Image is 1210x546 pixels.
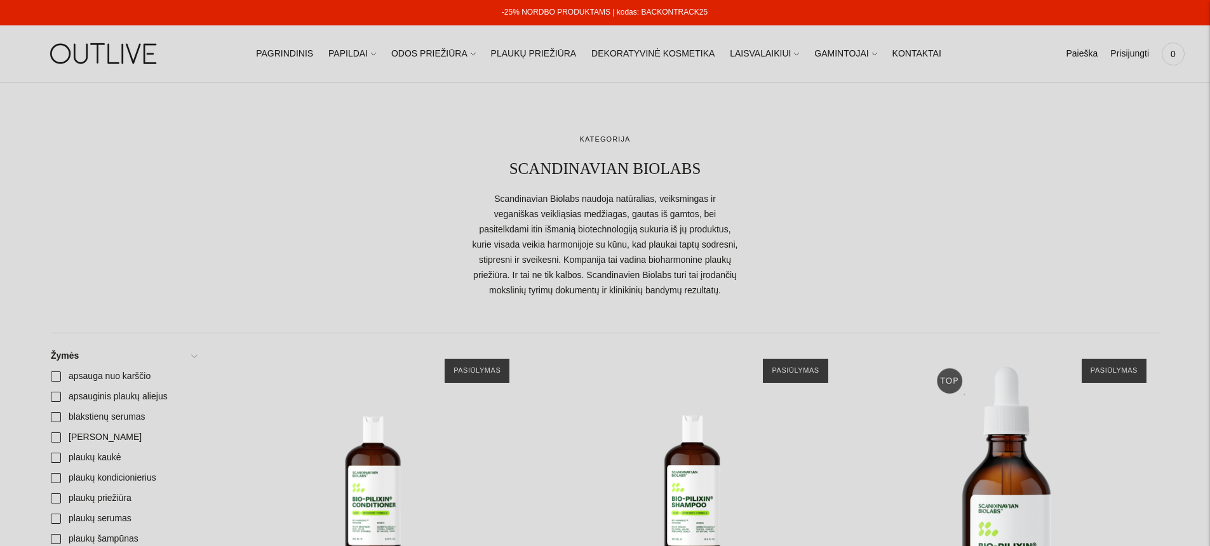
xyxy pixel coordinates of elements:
a: [PERSON_NAME] [43,427,204,448]
a: Paieška [1066,40,1098,68]
a: PLAUKŲ PRIEŽIŪRA [491,40,577,68]
img: OUTLIVE [25,32,184,76]
a: DEKORATYVINĖ KOSMETIKA [591,40,715,68]
a: plaukų kondicionierius [43,468,204,488]
a: 0 [1162,40,1185,68]
a: plaukų priežiūra [43,488,204,509]
a: ODOS PRIEŽIŪRA [391,40,476,68]
a: -25% NORDBO PRODUKTAMS | kodas: BACKONTRACK25 [502,8,708,17]
a: GAMINTOJAI [814,40,877,68]
a: KONTAKTAI [892,40,941,68]
a: PAPILDAI [328,40,376,68]
a: LAISVALAIKIUI [730,40,799,68]
a: apsauga nuo karščio [43,366,204,387]
span: 0 [1164,45,1182,63]
a: Žymės [43,346,204,366]
a: plaukų kaukė [43,448,204,468]
a: plaukų serumas [43,509,204,529]
a: PAGRINDINIS [256,40,313,68]
a: apsauginis plaukų aliejus [43,387,204,407]
a: blakstienų serumas [43,407,204,427]
a: Prisijungti [1110,40,1149,68]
